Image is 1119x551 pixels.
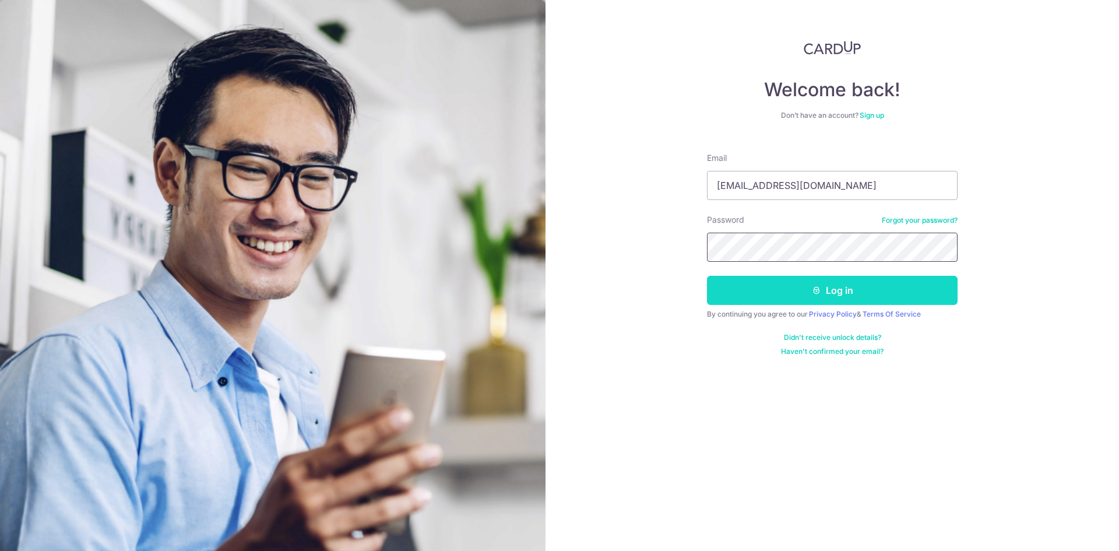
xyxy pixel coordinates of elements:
div: By continuing you agree to our & [707,310,958,319]
div: Don’t have an account? [707,111,958,120]
label: Password [707,214,744,226]
a: Haven't confirmed your email? [781,347,884,356]
a: Forgot your password? [882,216,958,225]
img: CardUp Logo [804,41,861,55]
button: Log in [707,276,958,305]
label: Email [707,152,727,164]
input: Enter your Email [707,171,958,200]
h4: Welcome back! [707,78,958,101]
a: Sign up [860,111,884,120]
a: Privacy Policy [809,310,857,318]
a: Didn't receive unlock details? [784,333,881,342]
a: Terms Of Service [863,310,921,318]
